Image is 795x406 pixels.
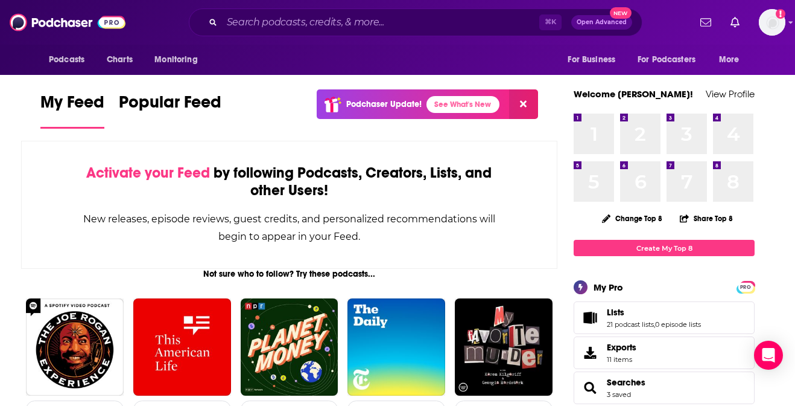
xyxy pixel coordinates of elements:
span: Charts [107,51,133,68]
a: 21 podcast lists [607,320,654,329]
span: New [610,7,632,19]
a: Lists [578,309,602,326]
span: Exports [578,344,602,361]
span: 11 items [607,355,636,364]
span: Lists [574,301,755,334]
span: Open Advanced [577,19,627,25]
a: Welcome [PERSON_NAME]! [574,88,693,100]
span: For Business [568,51,615,68]
input: Search podcasts, credits, & more... [222,13,539,32]
a: Searches [607,377,645,388]
button: Open AdvancedNew [571,15,632,30]
svg: Add a profile image [776,9,785,19]
a: Show notifications dropdown [695,12,716,33]
div: Search podcasts, credits, & more... [189,8,642,36]
img: User Profile [759,9,785,36]
a: Charts [99,48,140,71]
a: Show notifications dropdown [726,12,744,33]
span: ⌘ K [539,14,562,30]
span: Exports [607,342,636,353]
button: Share Top 8 [679,207,733,230]
a: PRO [738,282,753,291]
div: by following Podcasts, Creators, Lists, and other Users! [82,164,496,199]
img: Planet Money [241,298,338,396]
a: My Feed [40,92,104,129]
img: The Daily [347,298,445,396]
div: Not sure who to follow? Try these podcasts... [21,269,557,279]
div: New releases, episode reviews, guest credits, and personalized recommendations will begin to appe... [82,210,496,245]
span: Activate your Feed [86,164,210,182]
img: My Favorite Murder with Karen Kilgariff and Georgia Hardstark [455,298,553,396]
a: 0 episode lists [655,320,701,329]
img: Podchaser - Follow, Share and Rate Podcasts [10,11,125,34]
a: Lists [607,307,701,318]
button: Show profile menu [759,9,785,36]
span: Podcasts [49,51,84,68]
button: open menu [146,48,213,71]
a: See What's New [426,96,499,113]
div: My Pro [594,282,623,293]
button: open menu [711,48,755,71]
button: Change Top 8 [595,211,670,226]
img: The Joe Rogan Experience [26,298,124,396]
a: 3 saved [607,390,631,399]
img: This American Life [133,298,231,396]
p: Podchaser Update! [346,99,422,109]
div: Open Intercom Messenger [754,341,783,370]
a: Exports [574,337,755,369]
button: open menu [559,48,630,71]
a: Popular Feed [119,92,221,129]
a: Create My Top 8 [574,240,755,256]
a: View Profile [706,88,755,100]
span: , [654,320,655,329]
span: Lists [607,307,624,318]
button: open menu [630,48,713,71]
span: More [719,51,740,68]
button: open menu [40,48,100,71]
span: Searches [574,372,755,404]
a: Searches [578,379,602,396]
span: For Podcasters [638,51,695,68]
span: Popular Feed [119,92,221,120]
span: Logged in as megcassidy [759,9,785,36]
span: My Feed [40,92,104,120]
span: Monitoring [154,51,197,68]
